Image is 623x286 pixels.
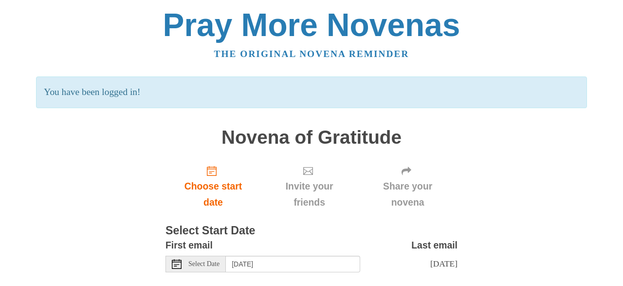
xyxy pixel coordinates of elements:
[36,76,586,108] p: You have been logged in!
[188,261,220,267] span: Select Date
[163,7,460,43] a: Pray More Novenas
[165,127,458,148] h1: Novena of Gratitude
[175,178,251,210] span: Choose start date
[411,237,458,253] label: Last email
[430,259,458,268] span: [DATE]
[271,178,348,210] span: Invite your friends
[165,157,261,215] a: Choose start date
[261,157,358,215] div: Click "Next" to confirm your start date first.
[165,225,458,237] h3: Select Start Date
[358,157,458,215] div: Click "Next" to confirm your start date first.
[214,49,409,59] a: The original novena reminder
[165,237,213,253] label: First email
[367,178,448,210] span: Share your novena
